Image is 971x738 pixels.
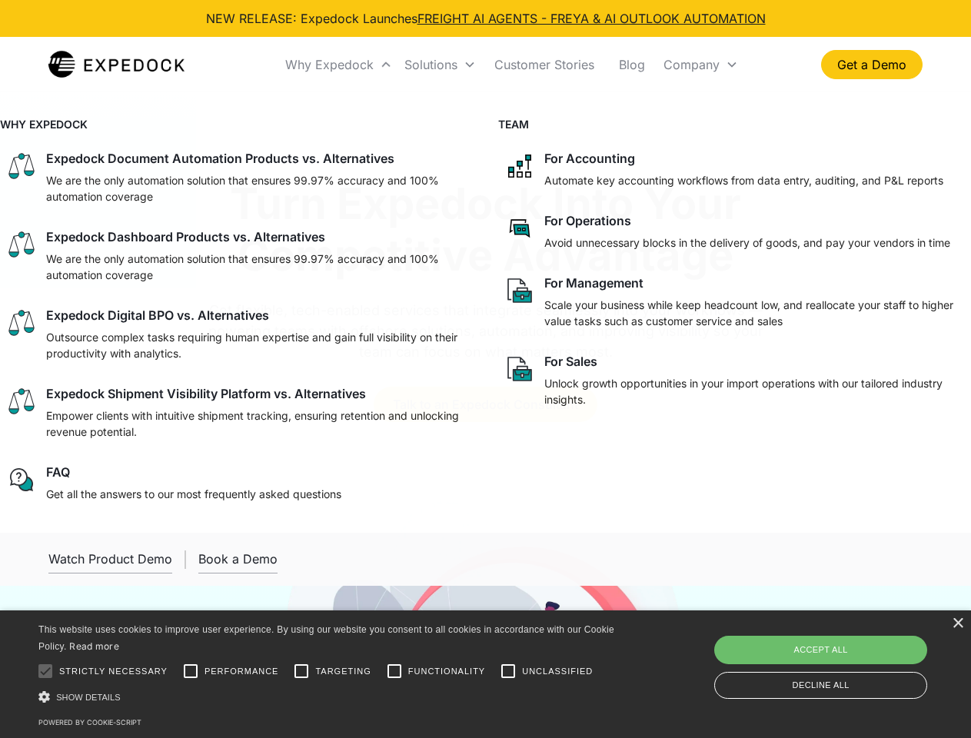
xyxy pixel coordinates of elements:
[482,38,607,91] a: Customer Stories
[544,354,597,369] div: For Sales
[6,464,37,495] img: regular chat bubble icon
[417,11,766,26] a: FREIGHT AI AGENTS - FREYA & AI OUTLOOK AUTOMATION
[285,57,374,72] div: Why Expedock
[821,50,923,79] a: Get a Demo
[504,275,535,306] img: paper and bag icon
[69,640,119,652] a: Read more
[504,354,535,384] img: paper and bag icon
[544,172,943,188] p: Automate key accounting workflows from data entry, auditing, and P&L reports
[544,151,635,166] div: For Accounting
[46,407,467,440] p: Empower clients with intuitive shipment tracking, ensuring retention and unlocking revenue potent...
[59,665,168,678] span: Strictly necessary
[46,151,394,166] div: Expedock Document Automation Products vs. Alternatives
[46,307,269,323] div: Expedock Digital BPO vs. Alternatives
[56,693,121,702] span: Show details
[522,665,593,678] span: Unclassified
[6,229,37,260] img: scale icon
[46,386,366,401] div: Expedock Shipment Visibility Platform vs. Alternatives
[315,665,371,678] span: Targeting
[408,665,485,678] span: Functionality
[607,38,657,91] a: Blog
[544,234,950,251] p: Avoid unnecessary blocks in the delivery of goods, and pay your vendors in time
[38,718,141,726] a: Powered by cookie-script
[48,49,185,80] a: home
[46,251,467,283] p: We are the only automation solution that ensures 99.97% accuracy and 100% automation coverage
[404,57,457,72] div: Solutions
[544,375,966,407] p: Unlock growth opportunities in your import operations with our tailored industry insights.
[198,551,278,567] div: Book a Demo
[38,689,620,705] div: Show details
[6,151,37,181] img: scale icon
[48,551,172,567] div: Watch Product Demo
[657,38,744,91] div: Company
[544,213,631,228] div: For Operations
[279,38,398,91] div: Why Expedock
[544,275,643,291] div: For Management
[6,307,37,338] img: scale icon
[544,297,966,329] p: Scale your business while keep headcount low, and reallocate your staff to higher value tasks suc...
[663,57,720,72] div: Company
[46,464,70,480] div: FAQ
[48,545,172,573] a: open lightbox
[398,38,482,91] div: Solutions
[6,386,37,417] img: scale icon
[205,665,279,678] span: Performance
[504,213,535,244] img: rectangular chat bubble icon
[46,486,341,502] p: Get all the answers to our most frequently asked questions
[198,545,278,573] a: Book a Demo
[48,49,185,80] img: Expedock Logo
[206,9,766,28] div: NEW RELEASE: Expedock Launches
[46,229,325,244] div: Expedock Dashboard Products vs. Alternatives
[504,151,535,181] img: network like icon
[38,624,614,653] span: This website uses cookies to improve user experience. By using our website you consent to all coo...
[46,172,467,204] p: We are the only automation solution that ensures 99.97% accuracy and 100% automation coverage
[46,329,467,361] p: Outsource complex tasks requiring human expertise and gain full visibility on their productivity ...
[715,572,971,738] iframe: Chat Widget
